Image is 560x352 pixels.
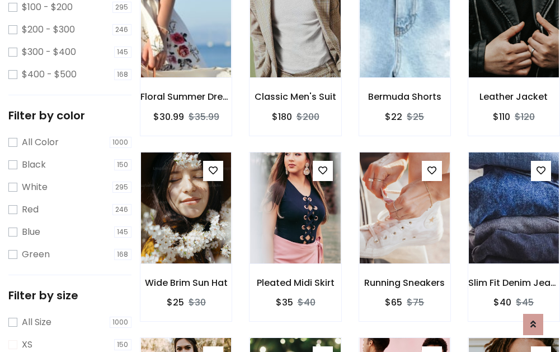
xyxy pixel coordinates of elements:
label: All Color [22,136,59,149]
h6: $110 [493,112,510,122]
label: Red [22,203,39,216]
span: 246 [112,204,132,215]
span: 1000 [110,137,132,148]
del: $30 [189,296,206,309]
span: 295 [112,182,132,193]
label: $400 - $500 [22,68,77,81]
label: All Size [22,316,51,329]
h6: $65 [385,297,402,308]
label: $100 - $200 [22,1,73,14]
span: 145 [114,226,132,238]
h6: Pleated Midi Skirt [250,277,341,288]
span: 246 [112,24,132,35]
label: XS [22,338,32,351]
span: 168 [114,69,132,80]
h6: $35 [276,297,293,308]
label: Blue [22,225,40,239]
del: $75 [407,296,424,309]
h5: Filter by size [8,289,131,302]
h6: Running Sneakers [359,277,450,288]
h6: $25 [167,297,184,308]
h6: $40 [493,297,511,308]
del: $35.99 [189,110,219,123]
del: $120 [515,110,535,123]
span: 150 [114,339,132,350]
h6: $22 [385,112,402,122]
h6: Wide Brim Sun Hat [140,277,232,288]
span: 168 [114,249,132,260]
h6: Bermuda Shorts [359,91,450,102]
h6: $180 [272,112,292,122]
span: 1000 [110,317,132,328]
label: Green [22,248,50,261]
h6: Classic Men's Suit [250,91,341,102]
h5: Filter by color [8,109,131,122]
del: $200 [297,110,319,123]
h6: Leather Jacket [468,91,559,102]
label: Black [22,158,46,172]
label: $200 - $300 [22,23,75,36]
del: $40 [298,296,316,309]
span: 145 [114,47,132,58]
span: 150 [114,159,132,170]
label: $300 - $400 [22,45,76,59]
h6: $30.99 [153,112,184,122]
h6: Slim Fit Denim Jeans [468,277,559,288]
del: $25 [407,110,424,123]
h6: Floral Summer Dress [140,91,232,102]
del: $45 [516,296,534,309]
span: 295 [112,2,132,13]
label: White [22,180,48,194]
